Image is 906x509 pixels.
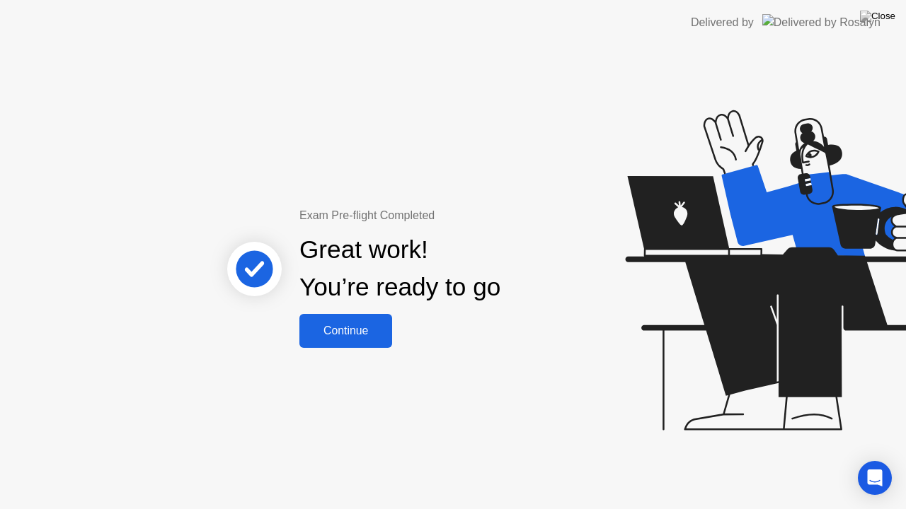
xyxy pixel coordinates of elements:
div: Continue [304,324,388,337]
div: Delivered by [691,14,754,31]
div: Great work! You’re ready to go [299,231,500,306]
img: Delivered by Rosalyn [762,14,881,30]
img: Close [860,11,895,22]
div: Open Intercom Messenger [858,461,892,495]
button: Continue [299,314,392,348]
div: Exam Pre-flight Completed [299,207,592,224]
